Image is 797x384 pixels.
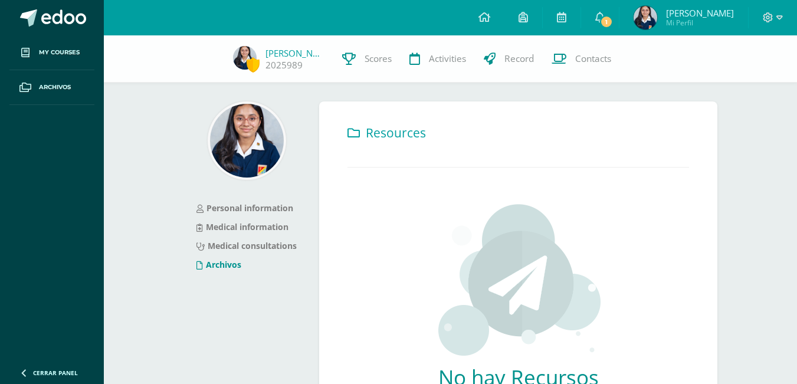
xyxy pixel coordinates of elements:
span: Contacts [575,52,611,65]
img: activities.png [435,203,602,356]
a: Record [475,35,543,83]
a: Personal information [196,202,293,214]
a: Medical information [196,221,288,232]
span: Record [504,52,534,65]
a: My courses [9,35,94,70]
span: Resources [366,124,426,141]
span: [PERSON_NAME] [666,7,734,19]
a: Medical consultations [196,240,297,251]
a: 2025989 [265,59,303,71]
a: [PERSON_NAME] [265,47,324,59]
span: Archivos [39,83,71,92]
span: My courses [39,48,80,57]
a: Contacts [543,35,620,83]
a: Activities [401,35,475,83]
span: Mi Perfil [666,18,734,28]
a: Archivos [196,259,241,270]
img: 2a9e972e57122f6a79f587713fe641ef.png [233,46,257,70]
img: 9ce509121a3a606e7d0ba4fa2db40e53.png [210,104,284,178]
span: Scores [365,52,392,65]
span: 1 [600,15,613,28]
img: 2a9e972e57122f6a79f587713fe641ef.png [634,6,657,29]
a: Archivos [9,70,94,105]
a: Scores [333,35,401,83]
span: Cerrar panel [33,369,78,377]
span: Activities [429,52,466,65]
